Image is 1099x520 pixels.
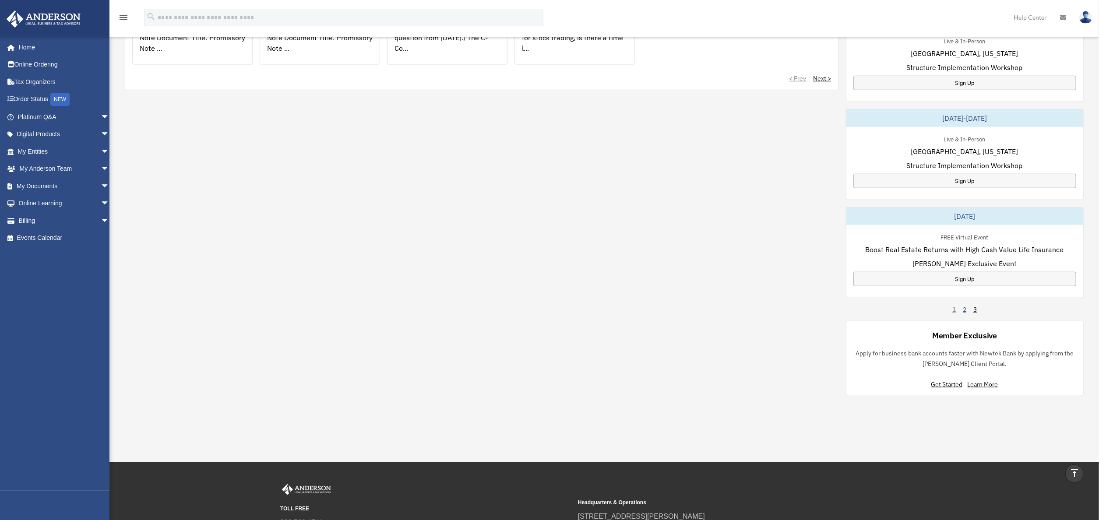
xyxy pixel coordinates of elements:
div: Live & In-Person [937,134,993,143]
a: My Entitiesarrow_drop_down [6,143,123,160]
span: Boost Real Estate Returns with High Cash Value Life Insurance [866,244,1064,255]
a: Learn More [968,380,998,388]
span: arrow_drop_down [101,195,118,213]
span: arrow_drop_down [101,143,118,161]
img: User Pic [1079,11,1092,24]
span: arrow_drop_down [101,126,118,144]
div: FREE Virtual Event [934,232,996,241]
span: arrow_drop_down [101,177,118,195]
a: Next > [814,74,831,83]
i: vertical_align_top [1069,468,1080,478]
a: Tax Organizers [6,73,123,91]
a: [STREET_ADDRESS][PERSON_NAME] [578,513,705,520]
small: Headquarters & Operations [578,498,870,507]
div: [DATE] [846,207,1084,225]
div: NEW [50,93,70,106]
span: [GEOGRAPHIC_DATA], [US_STATE] [911,48,1018,59]
span: arrow_drop_down [101,212,118,230]
a: Events Calendar [6,229,123,247]
i: search [146,12,156,21]
a: Sign Up [853,76,1077,90]
a: My Anderson Teamarrow_drop_down [6,160,123,178]
span: [PERSON_NAME] Exclusive Event [912,258,1017,269]
div: [DATE]-[DATE] [846,109,1084,127]
a: Digital Productsarrow_drop_down [6,126,123,143]
div: Live & In-Person [937,36,993,45]
img: Anderson Advisors Platinum Portal [280,484,333,495]
a: 3 [973,305,977,314]
a: 2 [963,305,966,314]
div: If you have only small profit or losses in your corporation/LLC for stock trading, is there a tim... [515,4,634,73]
span: arrow_drop_down [101,108,118,126]
a: vertical_align_top [1065,464,1084,483]
a: Order StatusNEW [6,91,123,109]
a: My Documentsarrow_drop_down [6,177,123,195]
img: Anderson Advisors Platinum Portal [4,11,83,28]
a: Platinum Q&Aarrow_drop_down [6,108,123,126]
span: [GEOGRAPHIC_DATA], [US_STATE] [911,146,1018,157]
a: menu [118,15,129,23]
a: Sign Up [853,174,1077,188]
div: Update date : [DATE] (Also please see previous still pending question from [DATE].) The C-Co... [387,4,507,73]
a: Online Learningarrow_drop_down [6,195,123,212]
div: Member Exclusive [932,330,997,341]
a: Online Ordering [6,56,123,74]
div: Type of Document: Promissory Note Document Title: Promissory Note Document Title: Promissory Note... [260,4,380,73]
i: menu [118,12,129,23]
a: Billingarrow_drop_down [6,212,123,229]
a: Sign Up [853,272,1077,286]
div: Type of Document: Promissory Note Document Title: Promissory Note Document Title: Promissory Note... [133,4,252,73]
p: Apply for business bank accounts faster with Newtek Bank by applying from the [PERSON_NAME] Clien... [853,348,1077,369]
span: Structure Implementation Workshop [907,160,1023,171]
a: Home [6,39,118,56]
span: arrow_drop_down [101,160,118,178]
a: Get Started [931,380,966,388]
small: TOLL FREE [280,504,572,513]
span: Structure Implementation Workshop [907,62,1023,73]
